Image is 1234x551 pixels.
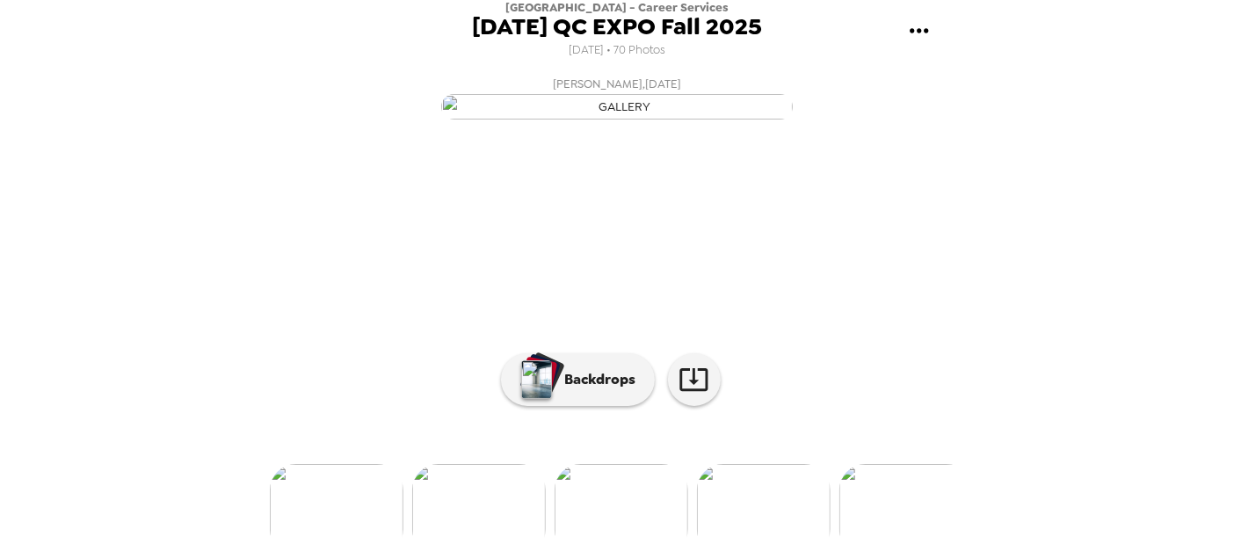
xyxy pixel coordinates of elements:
button: Backdrops [501,353,655,406]
span: [DATE] QC EXPO Fall 2025 [472,15,762,39]
span: [DATE] • 70 Photos [569,39,665,62]
p: Backdrops [556,369,636,390]
img: gallery [441,94,793,120]
button: gallery menu [890,3,947,60]
span: [PERSON_NAME] , [DATE] [553,74,681,94]
button: [PERSON_NAME],[DATE] [265,69,969,125]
